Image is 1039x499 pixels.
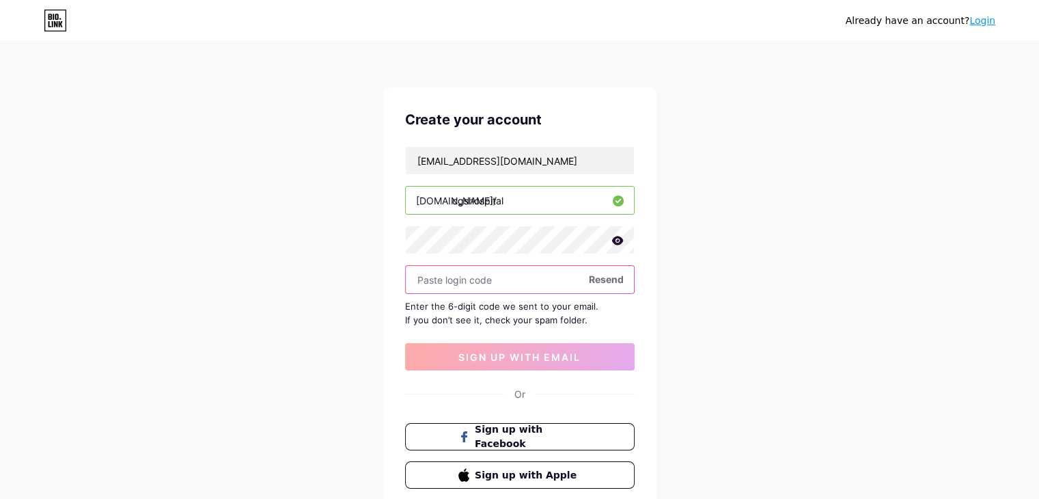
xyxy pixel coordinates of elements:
[405,461,635,489] button: Sign up with Apple
[969,15,995,26] a: Login
[406,187,634,214] input: username
[458,351,581,363] span: sign up with email
[475,468,581,483] span: Sign up with Apple
[406,266,634,293] input: Paste login code
[405,109,635,130] div: Create your account
[405,423,635,450] button: Sign up with Facebook
[589,272,624,286] span: Resend
[846,14,995,28] div: Already have an account?
[416,193,497,208] div: [DOMAIN_NAME]/
[405,299,635,327] div: Enter the 6-digit code we sent to your email. If you don’t see it, check your spam folder.
[406,147,634,174] input: Email
[475,422,581,451] span: Sign up with Facebook
[514,387,525,401] div: Or
[405,343,635,370] button: sign up with email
